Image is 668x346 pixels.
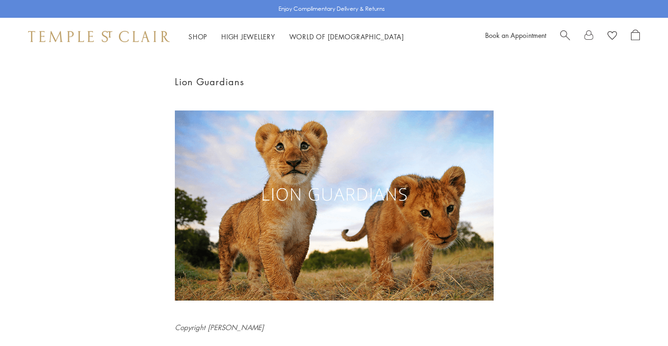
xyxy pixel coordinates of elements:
[175,323,264,332] i: Copyright [PERSON_NAME]
[28,31,170,42] img: Temple St. Clair
[278,4,385,14] p: Enjoy Complimentary Delivery & Returns
[621,302,659,337] iframe: Gorgias live chat messenger
[608,29,617,44] a: View Wishlist
[188,31,404,43] nav: Main navigation
[175,74,494,89] h1: Lion Guardians
[485,30,546,40] a: Book an Appointment
[221,32,275,41] a: High JewelleryHigh Jewellery
[631,29,640,44] a: Open Shopping Bag
[289,32,404,41] a: World of [DEMOGRAPHIC_DATA]World of [DEMOGRAPHIC_DATA]
[560,29,570,44] a: Search
[188,32,207,41] a: ShopShop
[175,110,494,301] img: tt7-banner.png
